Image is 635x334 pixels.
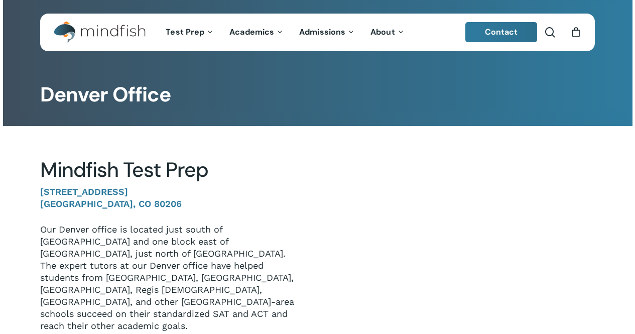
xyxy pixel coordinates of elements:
[40,158,302,182] h2: Mindfish Test Prep
[363,28,413,37] a: About
[292,28,363,37] a: Admissions
[485,27,518,37] span: Contact
[158,28,222,37] a: Test Prep
[158,14,412,51] nav: Main Menu
[465,22,538,42] a: Contact
[222,28,292,37] a: Academics
[370,27,395,37] span: About
[40,186,128,197] strong: [STREET_ADDRESS]
[166,27,204,37] span: Test Prep
[40,224,302,332] p: Our Denver office is located just south of [GEOGRAPHIC_DATA] and one block east of [GEOGRAPHIC_DA...
[40,83,595,107] h1: Denver Office
[570,27,581,38] a: Cart
[40,14,595,51] header: Main Menu
[40,198,182,209] strong: [GEOGRAPHIC_DATA], CO 80206
[229,27,274,37] span: Academics
[299,27,345,37] span: Admissions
